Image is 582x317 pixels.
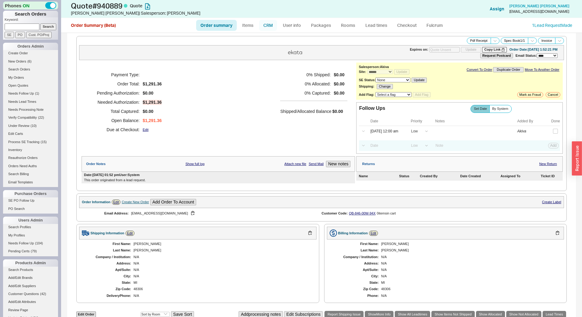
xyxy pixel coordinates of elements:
a: Create Order [3,50,58,56]
div: Added By [517,119,545,123]
button: Assign [490,6,504,12]
a: Send Mail [309,162,324,166]
a: Show full log [185,162,204,166]
button: Change [377,84,393,89]
a: PO Search [3,206,58,212]
a: Lead times [361,20,392,31]
div: [PERSON_NAME] [134,242,310,246]
button: Update [461,47,481,52]
span: ( 6 ) [27,59,31,63]
a: Move To Another Order [525,68,559,72]
div: Last Name: [333,248,379,252]
a: New Orders(6) [3,58,58,65]
div: N/A [381,268,558,272]
input: Date [367,127,406,135]
a: Search Products [3,267,58,273]
span: $0.00 [143,109,162,114]
div: N/A [333,294,558,298]
div: [PERSON_NAME] [381,248,558,252]
div: Address: [85,261,131,265]
div: N/A [85,294,310,298]
div: Date Created [460,174,499,178]
span: ( 104 ) [35,241,43,245]
div: Returns [362,162,375,166]
div: Phone: [333,294,379,298]
div: MI [134,281,310,285]
a: [PERSON_NAME] [PERSON_NAME] [509,4,569,8]
a: QB-846-00W-94X [349,211,375,215]
div: Create New Order [122,200,149,204]
b: Request Postcard [482,54,511,57]
h5: 0 % Shipped: [280,70,331,79]
div: Order Notes [86,162,106,166]
a: Edit [369,231,378,236]
a: Under Review(10) [3,123,58,129]
div: Order Information [82,200,111,204]
a: SE PO Follow Up [3,197,58,204]
a: User info [278,20,306,31]
div: Status [399,174,419,178]
h5: Total Captured: [89,107,140,116]
input: Cust. PO/Proj [26,32,52,38]
a: Search Orders [3,66,58,73]
div: Email Address: [89,211,129,215]
button: Cancel [546,92,560,97]
div: Orders Admin [3,43,58,50]
a: Verify Compatibility(22) [3,114,58,121]
a: Convert To Order [467,68,492,72]
div: Date: [DATE] 01:52 pm User: System [84,173,140,177]
span: $0.00 [334,72,344,77]
h5: Shipped/Allocated Balance [280,107,331,116]
div: Company / Institution: [333,255,379,259]
a: Email Templates [3,179,58,186]
h1: Quote # 940889 [71,2,293,10]
span: Invoice [541,39,552,43]
span: Needs Processing Note [8,108,44,111]
div: Last Name: [85,248,131,252]
a: Checkout [393,20,421,31]
div: Zip Code: [333,287,379,291]
a: Pending Certs(79) [3,248,58,254]
div: Date [370,119,406,123]
h5: Open Balance: [89,116,140,125]
span: $0.00 [334,81,344,87]
h5: Order Total: [89,79,140,88]
div: Name [359,174,398,178]
a: Customer Questions(42) [3,291,58,297]
span: ON [23,2,30,9]
a: Add/Edit Suppliers [3,283,58,289]
h5: Needed Authorization: [89,98,140,107]
h5: 0 % Captured: [280,88,331,98]
div: Company / Institution: [85,255,131,259]
a: Items [238,20,258,31]
span: Add [550,143,557,148]
div: MI [381,281,558,285]
b: SE Status: [359,78,375,82]
a: Review Page [3,307,58,313]
span: $0.00 [334,91,344,96]
a: Needs Processing Note [3,106,58,113]
input: Search [40,23,57,30]
input: SE [5,32,14,38]
div: Address: [333,261,379,265]
span: Set Date [474,107,487,111]
a: Rooms [337,20,360,31]
button: Invoice [538,38,555,44]
div: 48306 [381,287,558,291]
button: Add Order To Account [150,199,196,205]
div: Users Admin [3,217,58,224]
div: Delivery Phone: [85,294,131,298]
button: Duplicate Order [493,67,524,72]
div: This order originated from a lead request. [84,178,353,182]
b: Shipping: [359,85,374,88]
div: Products Admin [3,259,58,267]
div: N/A [381,255,558,259]
a: My Profiles [3,232,58,239]
div: Notes [435,119,516,123]
span: Under Review [8,124,29,128]
span: Customer Questions [8,292,39,296]
a: Process SE Tracking(15) [3,139,58,145]
button: Add Flag [413,92,430,97]
span: ( 10 ) [31,124,37,128]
